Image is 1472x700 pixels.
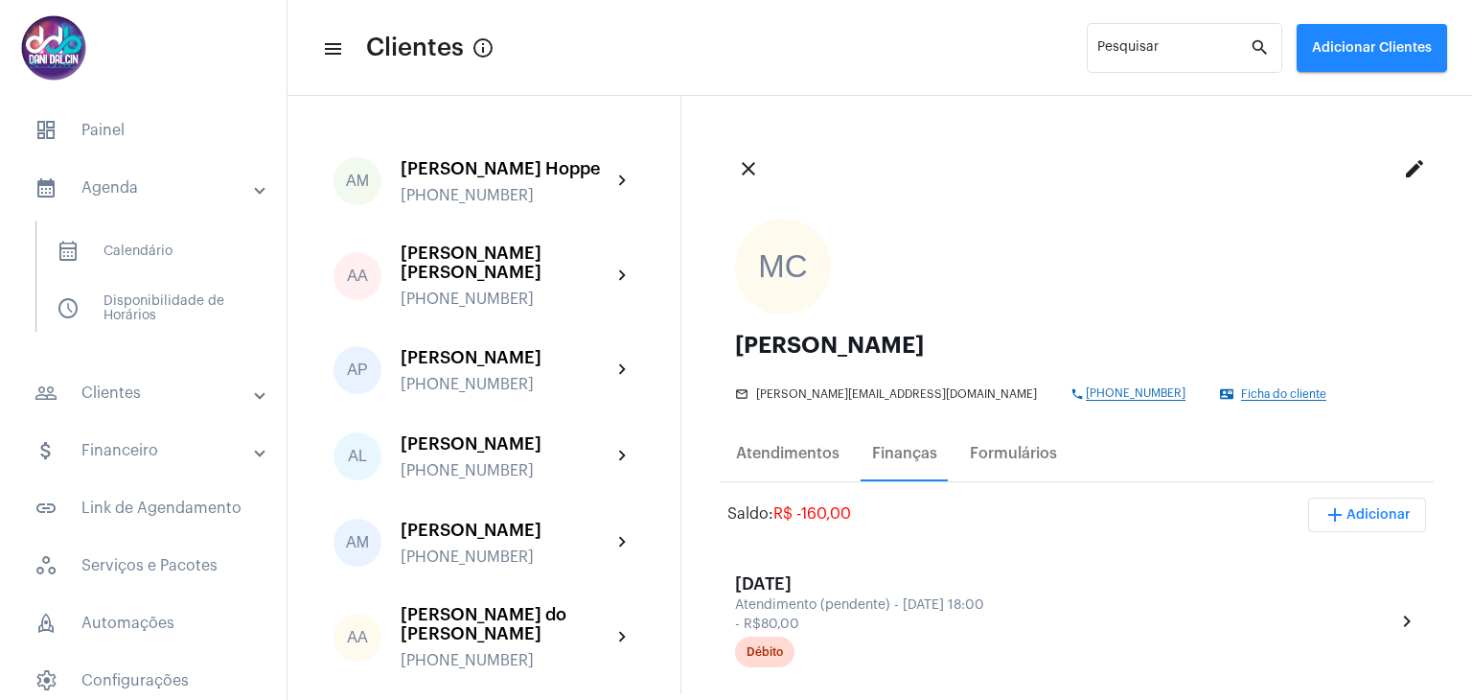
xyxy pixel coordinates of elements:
[11,211,287,359] div: sidenav iconAgenda
[333,157,381,205] div: AM
[1323,508,1411,522] span: Adicionar
[611,359,634,382] mat-icon: chevron_right
[401,376,611,393] div: [PHONE_NUMBER]
[735,387,750,401] mat-icon: mail_outline
[1312,41,1432,55] span: Adicionar Clientes
[333,346,381,394] div: AP
[464,29,502,67] button: Button that displays a tooltip when focused or hovered over
[1097,44,1250,59] input: Pesquisar
[15,10,92,86] img: 5016df74-caca-6049-816a-988d68c8aa82.png
[11,428,287,474] mat-expansion-panel-header: sidenav iconFinanceiro
[727,505,851,523] div: Saldo:
[41,228,243,274] span: Calendário
[366,33,464,63] span: Clientes
[1220,387,1235,401] mat-icon: contact_mail
[611,626,634,649] mat-icon: chevron_right
[34,497,57,520] mat-icon: sidenav icon
[401,244,611,282] div: [PERSON_NAME] [PERSON_NAME]
[1086,387,1185,401] span: [PHONE_NUMBER]
[735,334,1418,357] div: [PERSON_NAME]
[34,176,57,199] mat-icon: sidenav icon
[471,36,494,59] mat-icon: Button that displays a tooltip when focused or hovered over
[401,291,611,308] div: [PHONE_NUMBER]
[401,348,611,367] div: [PERSON_NAME]
[19,543,267,589] span: Serviços e Pacotes
[401,605,611,643] div: [PERSON_NAME] do [PERSON_NAME]
[401,187,611,204] div: [PHONE_NUMBER]
[19,600,267,646] span: Automações
[735,219,831,315] div: MC
[1297,24,1447,72] button: Adicionar Clientes
[735,598,1391,613] div: Atendimento (pendente) - [DATE] 18:00
[34,119,57,142] span: sidenav icon
[19,107,267,153] span: Painel
[1323,503,1346,526] mat-icon: add
[735,618,1391,632] div: - R$80,00
[401,652,611,669] div: [PHONE_NUMBER]
[34,176,256,199] mat-panel-title: Agenda
[1070,387,1086,401] mat-icon: phone
[401,548,611,566] div: [PHONE_NUMBER]
[11,165,287,211] mat-expansion-panel-header: sidenav iconAgenda
[747,646,783,659] div: Débito
[34,669,57,692] span: sidenav icon
[11,370,287,416] mat-expansion-panel-header: sidenav iconClientes
[34,382,256,405] mat-panel-title: Clientes
[736,445,839,462] div: Atendimentos
[970,445,1057,462] div: Formulários
[57,240,80,263] span: sidenav icon
[735,574,1395,594] div: [DATE]
[401,521,611,540] div: [PERSON_NAME]
[1403,157,1426,180] mat-icon: edit
[872,445,937,462] div: Finanças
[611,531,634,554] mat-icon: chevron_right
[19,485,267,531] span: Link de Agendamento
[57,297,80,320] span: sidenav icon
[401,434,611,454] div: [PERSON_NAME]
[1241,388,1326,401] span: Ficha do cliente
[756,388,1037,401] span: [PERSON_NAME][EMAIL_ADDRESS][DOMAIN_NAME]
[611,170,634,193] mat-icon: chevron_right
[1395,610,1418,633] mat-icon: chevron_right
[34,439,57,462] mat-icon: sidenav icon
[41,286,243,332] span: Disponibilidade de Horários
[401,159,611,178] div: [PERSON_NAME] Hoppe
[737,157,760,180] mat-icon: close
[322,37,341,60] mat-icon: sidenav icon
[611,265,634,288] mat-icon: chevron_right
[773,506,851,522] span: R$ -160,00
[1250,36,1273,59] mat-icon: search
[1308,498,1426,532] button: Adicionar
[34,439,256,462] mat-panel-title: Financeiro
[34,382,57,405] mat-icon: sidenav icon
[333,432,381,480] div: AL
[333,614,381,662] div: AA
[333,252,381,300] div: AA
[34,612,57,635] span: sidenav icon
[333,519,381,567] div: AM
[611,445,634,468] mat-icon: chevron_right
[401,462,611,479] div: [PHONE_NUMBER]
[34,554,57,577] span: sidenav icon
